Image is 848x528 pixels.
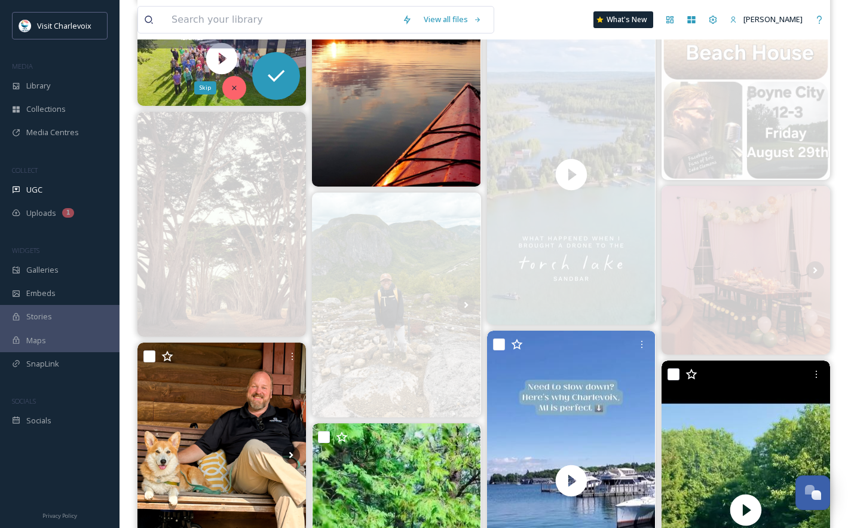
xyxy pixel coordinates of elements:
[19,20,31,32] img: Visit-Charlevoix_Logo.jpg
[42,512,77,520] span: Privacy Policy
[166,7,396,33] input: Search your library
[662,186,830,355] img: Another unforgettable bachelorette weekend at the Depot! We absolutely loved how the master bedro...
[26,358,59,370] span: SnapLink
[26,103,66,115] span: Collections
[312,193,480,417] img: Un séjour dans Charlevoix qui goûte la vie 🌞🌲🔥🫒🏕️ • • • • • #camping #mom #hiking #hike #nature #...
[26,415,51,426] span: Socials
[12,246,39,255] span: WIDGETS
[418,8,488,31] a: View all files
[42,508,77,522] a: Privacy Policy
[12,166,38,175] span: COLLECT
[12,396,36,405] span: SOCIALS
[593,11,653,28] a: What's New
[137,11,306,106] img: thumbnail
[26,127,79,138] span: Media Centres
[795,475,830,510] button: Open Chat
[724,8,809,31] a: [PERSON_NAME]
[26,264,59,276] span: Galleries
[26,288,56,299] span: Embeds
[26,335,46,346] span: Maps
[62,208,74,218] div: 1
[487,25,656,325] img: thumbnail
[26,311,52,322] span: Stories
[12,62,33,71] span: MEDIA
[37,20,91,31] span: Visit Charlevoix
[26,184,42,196] span: UGC
[26,207,56,219] span: Uploads
[137,112,306,337] img: “Planted around 1930, the Monterey cypress trees that now create the ‘tree tunnel’ at the Point R...
[194,81,216,94] div: Skip
[26,80,50,91] span: Library
[743,14,803,25] span: [PERSON_NAME]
